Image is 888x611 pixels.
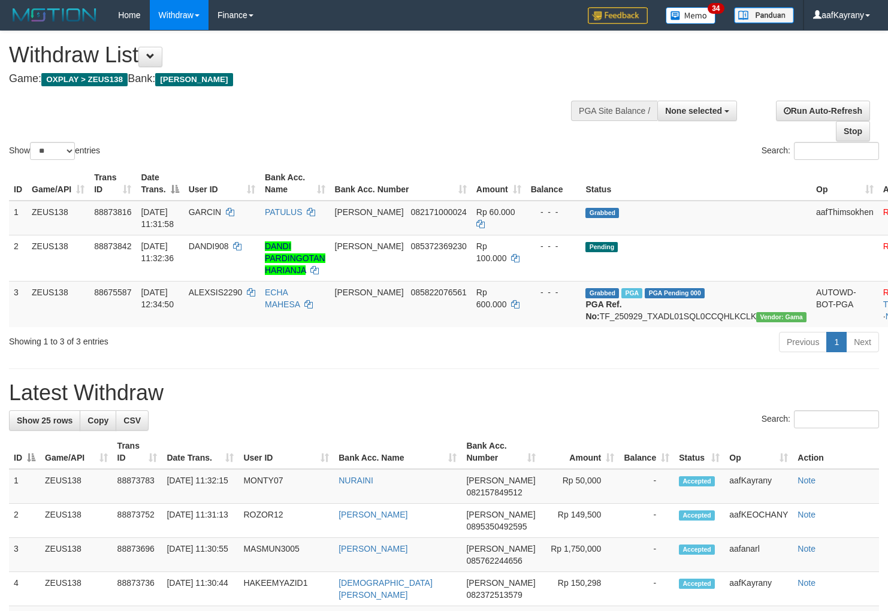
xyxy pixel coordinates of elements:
td: AUTOWD-BOT-PGA [811,281,878,327]
a: ECHA MAHESA [265,288,300,309]
td: ZEUS138 [40,469,113,504]
span: Copy 085372369230 to clipboard [410,241,466,251]
a: Next [846,332,879,352]
th: Date Trans.: activate to sort column descending [136,167,183,201]
td: Rp 149,500 [540,504,620,538]
td: ZEUS138 [27,281,89,327]
span: Pending [585,242,618,252]
img: Button%20Memo.svg [666,7,716,24]
span: [PERSON_NAME] [466,476,535,485]
label: Search: [762,142,879,160]
th: ID [9,167,27,201]
td: aafanarl [724,538,793,572]
th: Date Trans.: activate to sort column ascending [162,435,238,469]
span: Rp 60.000 [476,207,515,217]
div: - - - [531,286,576,298]
th: User ID: activate to sort column ascending [184,167,260,201]
a: Note [798,510,815,519]
select: Showentries [30,142,75,160]
span: 88675587 [94,288,131,297]
span: [PERSON_NAME] [466,544,535,553]
span: Copy 085822076561 to clipboard [410,288,466,297]
h4: Game: Bank: [9,73,580,85]
span: PGA Pending [645,288,705,298]
span: [PERSON_NAME] [155,73,232,86]
td: ZEUS138 [40,572,113,606]
td: 88873783 [113,469,162,504]
td: [DATE] 11:30:44 [162,572,238,606]
a: Run Auto-Refresh [776,101,870,121]
button: None selected [657,101,737,121]
td: 88873736 [113,572,162,606]
td: aafKayrany [724,572,793,606]
a: CSV [116,410,149,431]
a: Note [798,578,815,588]
span: Vendor URL: https://trx31.1velocity.biz [756,312,807,322]
span: Accepted [679,510,715,521]
label: Search: [762,410,879,428]
span: Copy 082157849512 to clipboard [466,488,522,497]
a: Stop [836,121,870,141]
th: Amount: activate to sort column ascending [540,435,620,469]
a: Show 25 rows [9,410,80,431]
span: [PERSON_NAME] [335,241,404,251]
span: 88873816 [94,207,131,217]
td: 4 [9,572,40,606]
span: Grabbed [585,288,619,298]
th: Balance: activate to sort column ascending [619,435,674,469]
h1: Latest Withdraw [9,381,879,405]
td: Rp 150,298 [540,572,620,606]
div: PGA Site Balance / [571,101,657,121]
a: Copy [80,410,116,431]
input: Search: [794,410,879,428]
span: Copy [87,416,108,425]
td: 1 [9,469,40,504]
th: Op: activate to sort column ascending [724,435,793,469]
th: Amount: activate to sort column ascending [472,167,526,201]
a: Note [798,544,815,553]
th: User ID: activate to sort column ascending [238,435,334,469]
td: - [619,469,674,504]
span: Marked by aafpengsreynich [621,288,642,298]
span: Accepted [679,476,715,486]
span: [PERSON_NAME] [335,288,404,297]
th: Status: activate to sort column ascending [674,435,724,469]
img: panduan.png [734,7,794,23]
td: Rp 50,000 [540,469,620,504]
th: Status [581,167,811,201]
input: Search: [794,142,879,160]
span: Copy 085762244656 to clipboard [466,556,522,565]
th: Bank Acc. Number: activate to sort column ascending [330,167,472,201]
span: CSV [123,416,141,425]
td: 3 [9,281,27,327]
th: Game/API: activate to sort column ascending [27,167,89,201]
th: Bank Acc. Name: activate to sort column ascending [260,167,330,201]
td: 1 [9,201,27,235]
span: Copy 082372513579 to clipboard [466,590,522,600]
td: ZEUS138 [40,538,113,572]
td: [DATE] 11:31:13 [162,504,238,538]
span: GARCIN [189,207,221,217]
span: Accepted [679,579,715,589]
b: PGA Ref. No: [585,300,621,321]
a: [DEMOGRAPHIC_DATA][PERSON_NAME] [339,578,433,600]
span: Show 25 rows [17,416,73,425]
td: aafKayrany [724,469,793,504]
span: Accepted [679,545,715,555]
td: ZEUS138 [27,235,89,281]
th: Bank Acc. Name: activate to sort column ascending [334,435,461,469]
span: 34 [708,3,724,14]
span: 88873842 [94,241,131,251]
a: NURAINI [339,476,373,485]
span: [DATE] 11:31:58 [141,207,174,229]
a: PATULUS [265,207,303,217]
span: Grabbed [585,208,619,218]
td: TF_250929_TXADL01SQL0CCQHLKCLK [581,281,811,327]
td: 2 [9,235,27,281]
a: 1 [826,332,847,352]
td: MASMUN3005 [238,538,334,572]
span: Rp 600.000 [476,288,507,309]
th: Action [793,435,879,469]
span: OXPLAY > ZEUS138 [41,73,128,86]
span: None selected [665,106,722,116]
